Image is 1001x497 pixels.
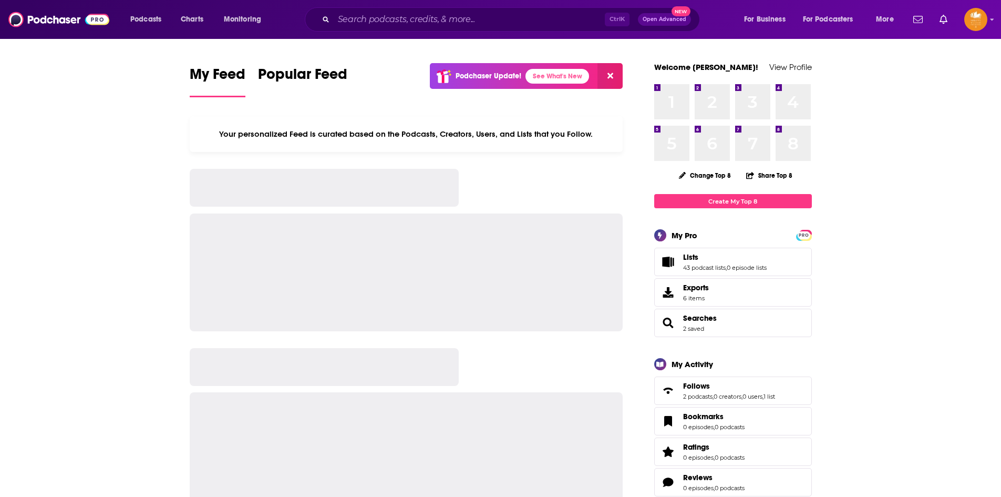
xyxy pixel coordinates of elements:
a: Reviews [683,473,745,482]
a: 2 podcasts [683,393,713,400]
span: Popular Feed [258,65,347,89]
button: Share Top 8 [746,165,793,186]
a: 0 episodes [683,484,714,492]
a: 0 podcasts [715,454,745,461]
span: Ctrl K [605,13,630,26]
span: Monitoring [224,12,261,27]
div: My Pro [672,230,697,240]
a: Follows [658,383,679,398]
a: 0 creators [714,393,741,400]
a: Searches [683,313,717,323]
span: Ratings [683,442,709,452]
a: Show notifications dropdown [909,11,927,28]
a: Welcome [PERSON_NAME]! [654,62,758,72]
span: Bookmarks [654,407,812,435]
span: Searches [654,309,812,337]
button: open menu [123,11,175,28]
a: Bookmarks [683,412,745,421]
span: Reviews [683,473,713,482]
span: , [714,454,715,461]
button: open menu [796,11,869,28]
span: Open Advanced [643,17,686,22]
a: See What's New [525,69,589,84]
span: More [876,12,894,27]
span: , [762,393,763,400]
a: Follows [683,381,775,391]
img: Podchaser - Follow, Share and Rate Podcasts [8,9,109,29]
a: Ratings [658,444,679,459]
span: , [713,393,714,400]
a: 1 list [763,393,775,400]
span: Follows [683,381,710,391]
span: , [726,264,727,271]
button: open menu [216,11,275,28]
a: 0 podcasts [715,423,745,431]
a: PRO [798,231,810,239]
button: open menu [737,11,799,28]
div: My Activity [672,359,713,369]
a: My Feed [190,65,245,97]
span: Logged in as ShreveWilliams [964,8,987,31]
p: Podchaser Update! [456,72,521,80]
button: Change Top 8 [673,169,738,182]
a: Lists [658,255,679,269]
a: Bookmarks [658,414,679,429]
a: Popular Feed [258,65,347,97]
input: Search podcasts, credits, & more... [334,11,605,28]
span: My Feed [190,65,245,89]
div: Your personalized Feed is curated based on the Podcasts, Creators, Users, and Lists that you Follow. [190,116,623,152]
span: Exports [658,285,679,300]
span: , [741,393,742,400]
a: Show notifications dropdown [935,11,952,28]
a: Create My Top 8 [654,194,812,208]
span: Lists [654,248,812,276]
a: 0 podcasts [715,484,745,492]
span: , [714,484,715,492]
button: Show profile menu [964,8,987,31]
a: 0 users [742,393,762,400]
span: Ratings [654,438,812,466]
span: Bookmarks [683,412,724,421]
span: 6 items [683,295,709,302]
a: Lists [683,252,767,262]
span: Follows [654,377,812,405]
div: Search podcasts, credits, & more... [315,7,710,32]
span: Podcasts [130,12,161,27]
span: Charts [181,12,203,27]
a: 0 episode lists [727,264,767,271]
button: open menu [869,11,907,28]
a: Exports [654,278,812,307]
button: Open AdvancedNew [638,13,691,26]
span: Exports [683,283,709,292]
span: For Business [744,12,786,27]
img: User Profile [964,8,987,31]
span: For Podcasters [803,12,853,27]
a: Searches [658,316,679,330]
span: New [672,6,690,16]
span: , [714,423,715,431]
a: Reviews [658,475,679,490]
a: 2 saved [683,325,704,332]
a: 43 podcast lists [683,264,726,271]
a: 0 episodes [683,423,714,431]
a: Ratings [683,442,745,452]
span: Reviews [654,468,812,496]
a: 0 episodes [683,454,714,461]
a: Charts [174,11,210,28]
span: Lists [683,252,698,262]
a: View Profile [769,62,812,72]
